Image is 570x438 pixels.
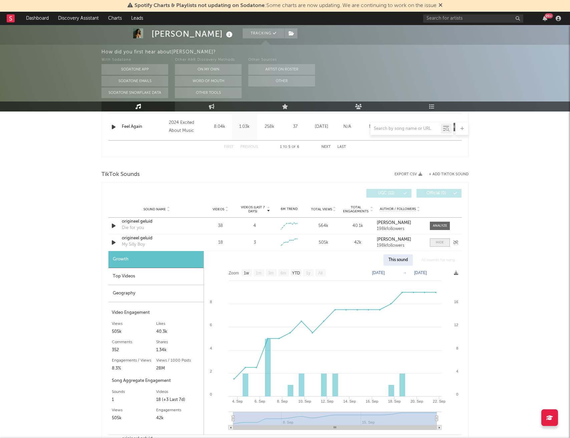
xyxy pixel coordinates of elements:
div: How did you first hear about [PERSON_NAME] ? [101,48,570,56]
strong: [PERSON_NAME] [377,221,411,225]
text: 14. Sep [343,399,356,403]
text: 12 [454,323,458,327]
strong: [PERSON_NAME] [377,237,411,242]
text: 4. Sep [232,399,243,403]
text: 8 [210,300,212,304]
div: 18 (+3 Last 7d) [156,396,201,404]
text: 20. Sep [410,399,423,403]
div: 18 [205,239,236,246]
span: to [283,146,287,149]
button: Sodatone App [101,64,168,75]
button: Word Of Mouth [175,76,242,86]
button: On My Own [175,64,242,75]
div: 42k [156,414,201,422]
text: 18. Sep [388,399,401,403]
div: Views [112,406,156,414]
span: UGC ( 11 ) [371,191,401,195]
button: Export CSV [394,172,422,176]
div: 505k [112,328,156,336]
div: 4 [253,223,256,229]
button: Official(0) [416,189,462,198]
span: Author / Followers [380,207,416,211]
div: My Silly Boy [122,241,145,248]
input: Search for artists [423,14,523,23]
span: TikTok Sounds [101,171,140,179]
span: Total Views [311,207,332,211]
a: Dashboard [21,12,53,25]
text: 16 [454,300,458,304]
div: 40.1k [342,223,373,229]
div: Views [112,320,156,328]
text: Zoom [229,271,239,275]
span: Videos (last 7 days) [239,205,266,213]
a: [PERSON_NAME] [377,221,423,225]
div: Shares [156,338,201,346]
input: Search by song name or URL [370,126,441,132]
div: Video Engagement [112,309,200,317]
text: 1w [244,271,249,275]
button: Tracking [243,28,284,38]
span: Total Engagements [342,205,369,213]
text: 0 [456,392,458,396]
span: Official ( 0 ) [421,191,452,195]
button: Next [321,145,331,149]
a: Charts [103,12,126,25]
div: 198k followers [377,243,423,248]
div: Views / 1000 Posts [156,357,201,365]
text: 16. Sep [366,399,378,403]
div: 352 [112,346,156,354]
button: Sodatone Emails [101,76,168,86]
div: Likes [156,320,201,328]
text: 4 [210,346,212,350]
text: [DATE] [372,270,385,275]
text: All [318,271,322,275]
div: Comments [112,338,156,346]
a: Discovery Assistant [53,12,103,25]
div: [PERSON_NAME] [152,28,234,39]
span: Spotify Charts & Playlists not updating on Sodatone [134,3,265,8]
div: Geography [108,285,204,302]
span: of [292,146,296,149]
div: origineel geluid [122,235,192,242]
div: Other Sources [248,56,315,64]
button: First [224,145,234,149]
div: 505k [112,414,156,422]
a: origineel geluid [122,218,192,225]
a: [PERSON_NAME] [377,237,423,242]
text: 12. Sep [321,399,333,403]
text: 8 [456,346,458,350]
div: 564k [308,223,339,229]
text: 6m [281,271,286,275]
button: Last [337,145,346,149]
button: Other [248,76,315,86]
div: 6M Trend [274,207,305,212]
span: Sound Name [144,207,166,211]
button: Artist on Roster [248,64,315,75]
div: Videos [156,388,201,396]
text: 0 [210,392,212,396]
text: 2 [210,369,212,373]
div: Sounds [112,388,156,396]
text: 1m [256,271,262,275]
text: 1y [306,271,310,275]
div: 1 [112,396,156,404]
button: + Add TikTok Sound [429,173,469,176]
div: 1.34k [156,346,201,354]
div: Song Aggregate Engagement [112,377,200,385]
div: Growth [108,251,204,268]
text: 6. Sep [255,399,265,403]
button: + Add TikTok Sound [422,173,469,176]
text: → [403,270,407,275]
text: 8. Sep [277,399,288,403]
div: Die for you [122,225,144,231]
text: 3m [268,271,274,275]
div: 40.3k [156,328,201,336]
text: 6 [210,323,212,327]
div: Engagements / Views [112,357,156,365]
div: 3 [254,239,256,246]
span: Videos [213,207,224,211]
div: With Sodatone [101,56,168,64]
div: 8.3% [112,365,156,373]
div: 198k followers [377,227,423,231]
a: Leads [126,12,148,25]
